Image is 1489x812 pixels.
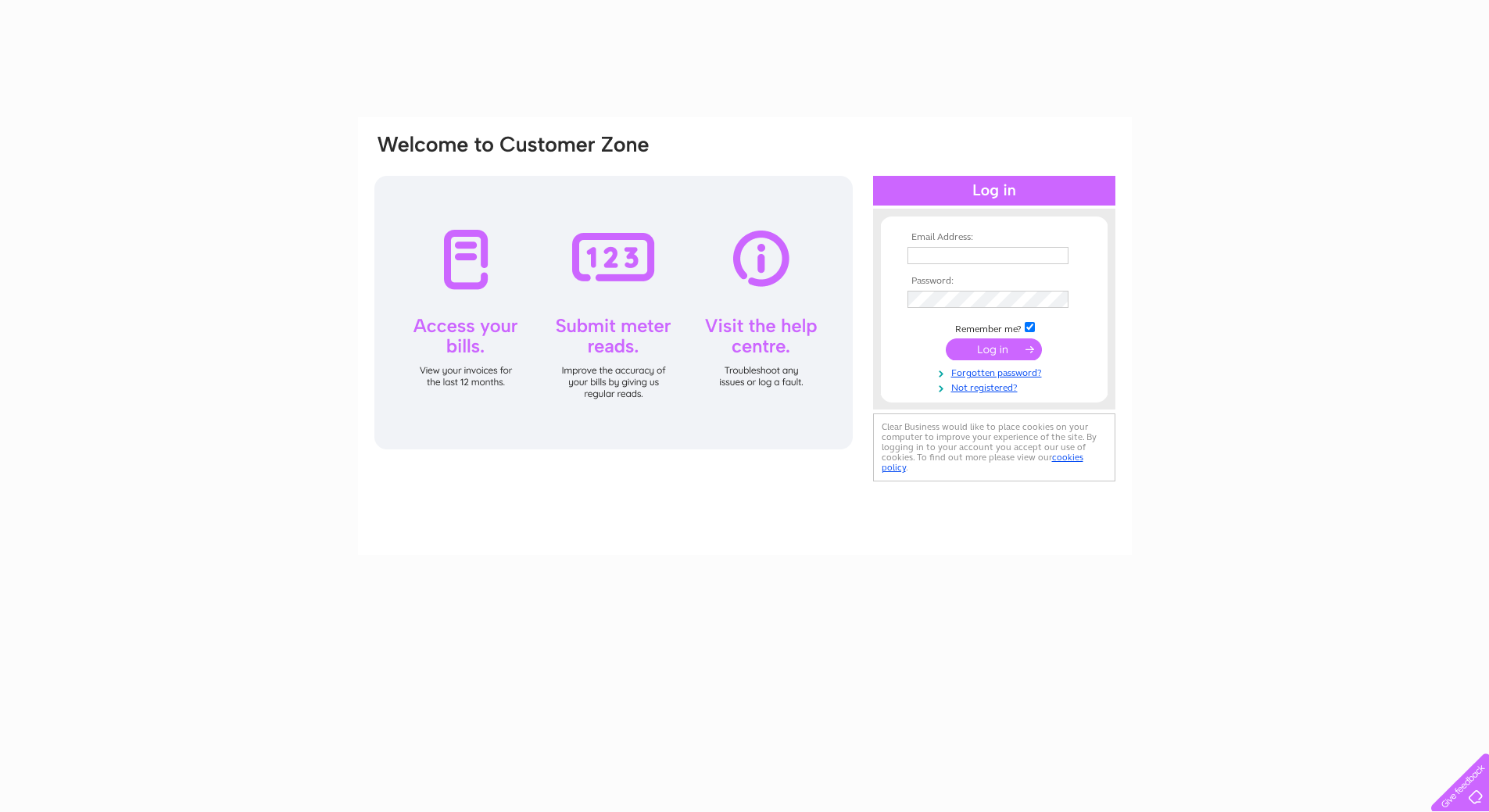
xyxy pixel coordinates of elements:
a: cookies policy [882,452,1083,473]
a: Forgotten password? [907,364,1085,379]
th: Email Address: [904,232,1085,243]
div: Clear Business would like to place cookies on your computer to improve your experience of the sit... [873,413,1115,481]
td: Remember me? [904,320,1085,335]
th: Password: [904,276,1085,287]
input: Submit [946,338,1042,360]
a: Not registered? [907,379,1085,394]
